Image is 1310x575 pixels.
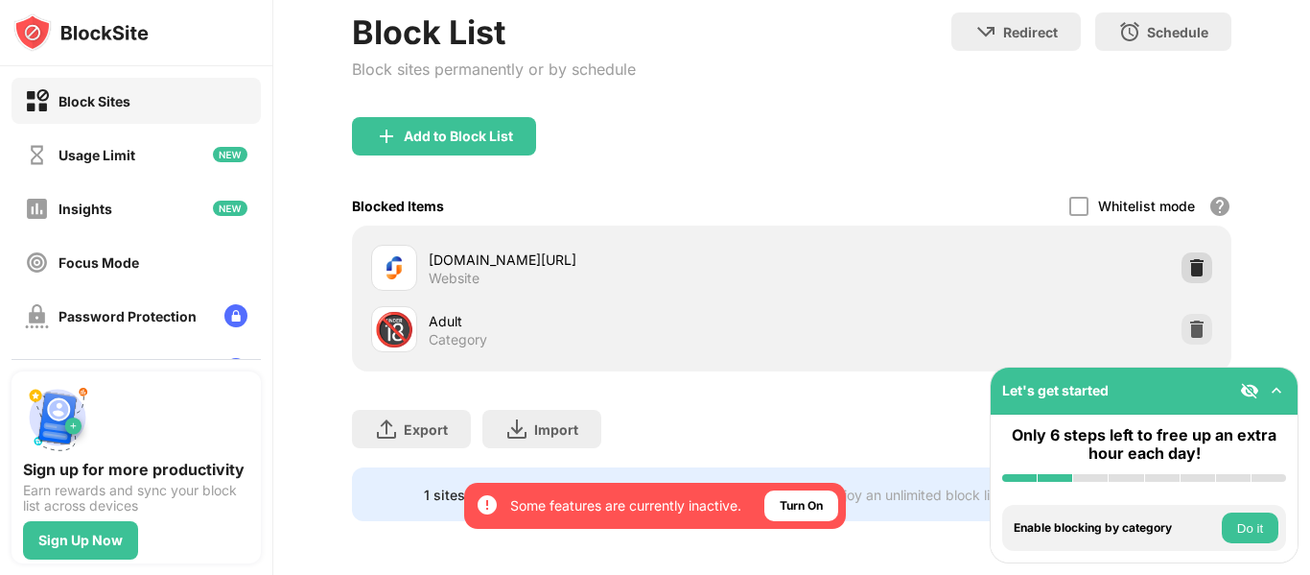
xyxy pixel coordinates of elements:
div: Password Protection [58,308,197,324]
img: favicons [383,256,406,279]
div: Let's get started [1002,382,1109,398]
div: Adult [429,311,792,331]
img: time-usage-off.svg [25,143,49,167]
div: 1 sites left to add to your block list. [424,487,649,503]
div: Add to Block List [404,129,513,144]
img: push-signup.svg [23,383,92,452]
div: Usage Limit [58,147,135,163]
div: Website [429,270,480,287]
div: Block sites permanently or by schedule [352,60,636,79]
div: Only 6 steps left to free up an extra hour each day! [1002,426,1286,463]
div: [DOMAIN_NAME][URL] [429,250,792,270]
div: Import [534,421,578,438]
div: Schedule [1147,24,1208,40]
div: Blocked Items [352,198,444,214]
div: Redirect [1003,24,1058,40]
img: new-icon.svg [213,201,247,216]
div: Some features are currently inactive. [510,496,741,515]
img: focus-off.svg [25,251,49,275]
img: lock-menu.svg [224,358,247,381]
div: Enable blocking by category [1014,521,1217,535]
div: Block List [352,12,636,52]
img: block-on.svg [25,89,49,113]
img: error-circle-white.svg [476,493,499,516]
div: 🔞 [374,310,414,349]
div: Whitelist mode [1098,198,1195,214]
div: Sign Up Now [38,533,123,548]
div: Focus Mode [58,254,139,271]
img: password-protection-off.svg [25,304,49,328]
img: customize-block-page-off.svg [25,358,49,382]
img: new-icon.svg [213,147,247,162]
div: Turn On [780,496,823,515]
div: Category [429,331,487,348]
div: Earn rewards and sync your block list across devices [23,483,249,514]
div: Block Sites [58,93,130,109]
div: Export [404,421,448,438]
div: Insights [58,201,112,217]
img: insights-off.svg [25,197,49,221]
img: logo-blocksite.svg [13,13,149,52]
div: Sign up for more productivity [23,460,249,479]
img: eye-not-visible.svg [1240,381,1259,400]
img: omni-setup-toggle.svg [1267,381,1286,400]
img: lock-menu.svg [224,304,247,327]
button: Do it [1222,513,1278,543]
